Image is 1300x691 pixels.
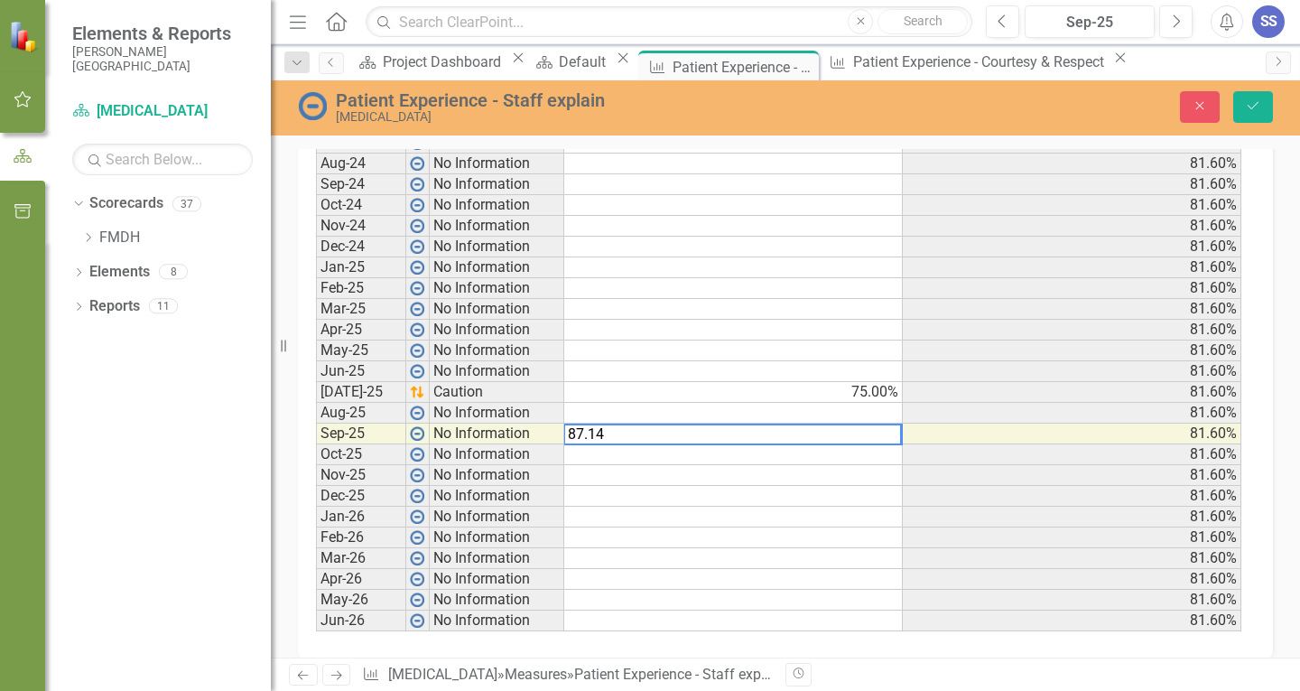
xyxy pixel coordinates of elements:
img: wPkqUstsMhMTgAAAABJRU5ErkJggg== [410,426,424,441]
td: Dec-25 [316,486,406,507]
td: 81.60% [903,590,1241,611]
img: wPkqUstsMhMTgAAAABJRU5ErkJggg== [410,364,424,378]
div: SS [1252,5,1285,38]
td: 81.60% [903,569,1241,590]
img: ClearPoint Strategy [9,20,41,51]
a: Default [529,51,611,73]
td: 81.60% [903,611,1241,631]
small: [PERSON_NAME][GEOGRAPHIC_DATA] [72,44,253,74]
div: Patient Experience - Staff explain [574,666,785,683]
td: Jan-26 [316,507,406,528]
td: No Information [430,528,564,548]
button: Search [877,9,968,34]
div: Patient Experience - Staff explain [336,90,835,110]
td: Sep-25 [316,424,406,444]
td: 81.60% [903,465,1241,486]
div: 8 [159,265,188,280]
td: No Information [430,216,564,237]
td: Mar-26 [316,548,406,569]
td: Jun-26 [316,611,406,631]
td: No Information [430,548,564,569]
td: 81.60% [903,154,1241,174]
td: No Information [430,507,564,528]
button: Sep-25 [1025,5,1155,38]
td: Feb-25 [316,278,406,299]
td: Feb-26 [316,528,406,548]
img: wPkqUstsMhMTgAAAABJRU5ErkJggg== [410,260,424,275]
td: 81.60% [903,444,1241,465]
a: [MEDICAL_DATA] [388,666,497,683]
td: 81.60% [903,320,1241,341]
img: wPkqUstsMhMTgAAAABJRU5ErkJggg== [410,219,424,233]
a: Patient Experience - Courtesy & Respect [822,51,1109,73]
td: Nov-24 [316,216,406,237]
td: No Information [430,320,564,341]
img: No Information [298,91,327,120]
td: May-26 [316,590,406,611]
img: wPkqUstsMhMTgAAAABJRU5ErkJggg== [410,468,424,482]
div: Patient Experience - Staff explain [673,56,814,79]
img: wPkqUstsMhMTgAAAABJRU5ErkJggg== [410,530,424,545]
a: Elements [89,262,150,283]
div: 11 [149,299,178,314]
td: Oct-25 [316,444,406,465]
div: 37 [172,196,201,211]
img: wPkqUstsMhMTgAAAABJRU5ErkJggg== [410,198,424,212]
img: wPkqUstsMhMTgAAAABJRU5ErkJggg== [410,239,424,254]
td: 81.60% [903,341,1241,361]
img: wPkqUstsMhMTgAAAABJRU5ErkJggg== [410,156,424,171]
a: Reports [89,296,140,317]
td: No Information [430,403,564,424]
img: wPkqUstsMhMTgAAAABJRU5ErkJggg== [410,572,424,586]
td: No Information [430,195,564,216]
input: Search ClearPoint... [366,6,972,38]
td: Caution [430,382,564,403]
td: 81.60% [903,403,1241,424]
td: 81.60% [903,257,1241,278]
img: wPkqUstsMhMTgAAAABJRU5ErkJggg== [410,406,424,420]
td: No Information [430,154,564,174]
span: Elements & Reports [72,23,253,44]
a: [MEDICAL_DATA] [72,101,253,122]
td: [DATE]-25 [316,382,406,403]
td: Jun-25 [316,361,406,382]
td: Dec-24 [316,237,406,257]
img: wPkqUstsMhMTgAAAABJRU5ErkJggg== [410,281,424,295]
td: Aug-24 [316,154,406,174]
td: 81.60% [903,382,1241,403]
div: Sep-25 [1031,12,1148,33]
a: Scorecards [89,193,163,214]
td: No Information [430,569,564,590]
img: wPkqUstsMhMTgAAAABJRU5ErkJggg== [410,509,424,524]
td: No Information [430,444,564,465]
td: No Information [430,590,564,611]
img: wPkqUstsMhMTgAAAABJRU5ErkJggg== [410,489,424,503]
td: No Information [430,299,564,320]
div: Patient Experience - Courtesy & Respect [853,51,1109,73]
td: 81.60% [903,528,1241,548]
td: 81.60% [903,548,1241,569]
img: wPkqUstsMhMTgAAAABJRU5ErkJggg== [410,593,424,607]
a: Measures [505,666,567,683]
td: 75.00% [564,382,903,403]
td: No Information [430,257,564,278]
td: No Information [430,424,564,444]
td: 81.60% [903,174,1241,195]
img: wPkqUstsMhMTgAAAABJRU5ErkJggg== [410,343,424,358]
span: Search [904,14,942,28]
td: No Information [430,237,564,257]
td: No Information [430,611,564,631]
td: No Information [430,486,564,507]
td: 81.60% [903,299,1241,320]
td: 81.60% [903,216,1241,237]
td: 81.60% [903,507,1241,528]
a: Project Dashboard [353,51,506,73]
td: Mar-25 [316,299,406,320]
img: wPkqUstsMhMTgAAAABJRU5ErkJggg== [410,551,424,565]
td: Apr-25 [316,320,406,341]
div: Project Dashboard [383,51,506,73]
td: 81.60% [903,361,1241,382]
td: No Information [430,361,564,382]
td: 81.60% [903,486,1241,507]
td: Oct-24 [316,195,406,216]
